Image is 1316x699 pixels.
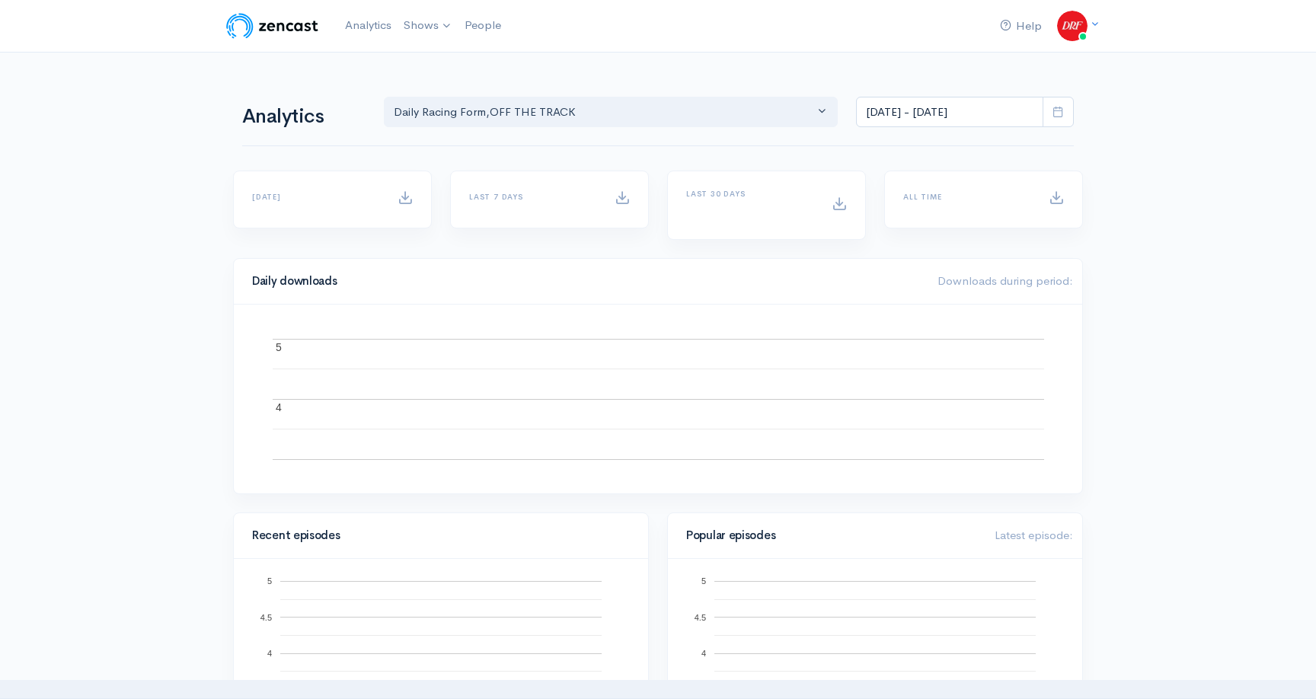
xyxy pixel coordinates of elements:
[994,10,1048,43] a: Help
[686,529,976,542] h4: Popular episodes
[1057,11,1088,41] img: ...
[469,193,596,201] h6: Last 7 days
[252,193,379,201] h6: [DATE]
[260,612,272,621] text: 4.5
[695,612,706,621] text: 4.5
[701,576,706,586] text: 5
[267,649,272,658] text: 4
[242,106,366,128] h1: Analytics
[252,529,621,542] h4: Recent episodes
[252,275,919,288] h4: Daily downloads
[701,649,706,658] text: 4
[224,11,321,41] img: ZenCast Logo
[398,9,458,43] a: Shows
[856,97,1043,128] input: analytics date range selector
[267,576,272,586] text: 5
[252,323,1064,475] svg: A chart.
[276,401,282,413] text: 4
[394,104,814,121] div: Daily Racing Form , OFF THE TRACK
[903,193,1030,201] h6: All time
[995,528,1073,542] span: Latest episode:
[686,190,813,198] h6: Last 30 days
[384,97,838,128] button: Daily Racing Form, OFF THE TRACK
[339,9,398,42] a: Analytics
[276,341,282,353] text: 5
[937,273,1073,288] span: Downloads during period:
[458,9,507,42] a: People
